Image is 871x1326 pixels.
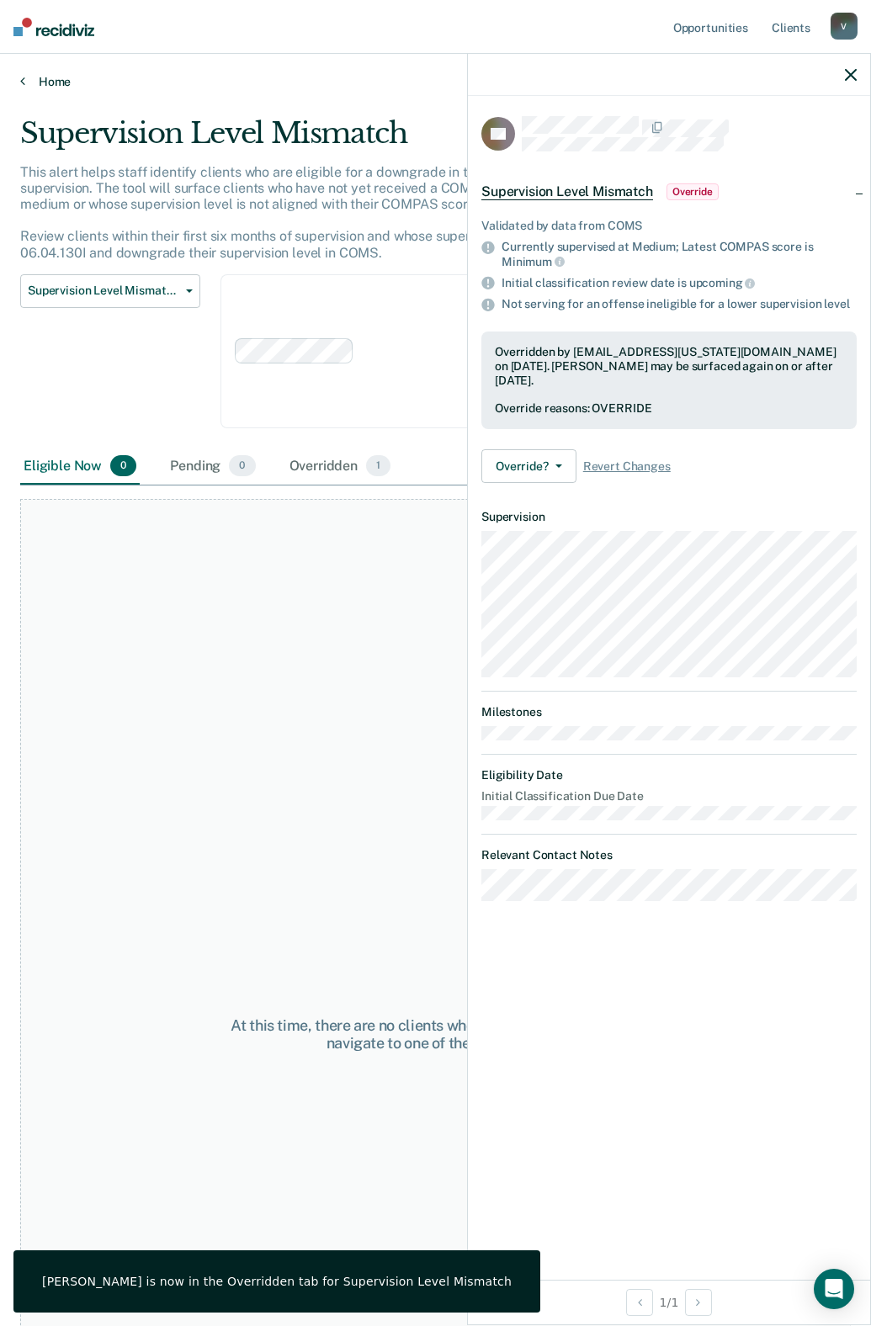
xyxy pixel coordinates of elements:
button: Previous Opportunity [626,1289,653,1316]
span: Override [667,183,719,200]
div: Initial classification review date is [502,275,857,290]
dt: Relevant Contact Notes [481,848,857,862]
span: 0 [229,455,255,477]
span: Supervision Level Mismatch [28,284,179,298]
div: Override reasons: OVERRIDE [495,401,843,416]
dt: Eligibility Date [481,768,857,782]
p: This alert helps staff identify clients who are eligible for a downgrade in their supervision lev... [20,164,788,261]
div: V [831,13,858,40]
span: Minimum [502,255,565,268]
div: Not serving for an offense ineligible for a lower supervision [502,297,857,311]
span: Supervision Level Mismatch [481,183,653,200]
div: Overridden by [EMAIL_ADDRESS][US_STATE][DOMAIN_NAME] on [DATE]. [PERSON_NAME] may be surfaced aga... [495,345,843,387]
img: Recidiviz [13,18,94,36]
div: Supervision Level MismatchOverride [468,165,870,219]
div: [PERSON_NAME] is now in the Overridden tab for Supervision Level Mismatch [42,1274,512,1289]
div: Overridden [286,448,395,485]
span: Revert Changes [583,459,671,474]
div: Validated by data from COMS [481,219,857,233]
button: Next Opportunity [685,1289,712,1316]
div: Eligible Now [20,448,140,485]
div: 1 / 1 [468,1280,870,1324]
span: 0 [110,455,136,477]
dt: Initial Classification Due Date [481,789,857,804]
div: Supervision Level Mismatch [20,116,805,164]
span: 1 [366,455,390,477]
div: At this time, there are no clients who are Eligible Now. Please navigate to one of the other tabs. [228,1016,643,1053]
div: Pending [167,448,258,485]
dt: Supervision [481,510,857,524]
div: Open Intercom Messenger [814,1269,854,1309]
button: Override? [481,449,576,483]
div: Currently supervised at Medium; Latest COMPAS score is [502,240,857,268]
span: upcoming [689,276,756,289]
a: Home [20,74,851,89]
span: level [824,297,849,310]
dt: Milestones [481,705,857,719]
